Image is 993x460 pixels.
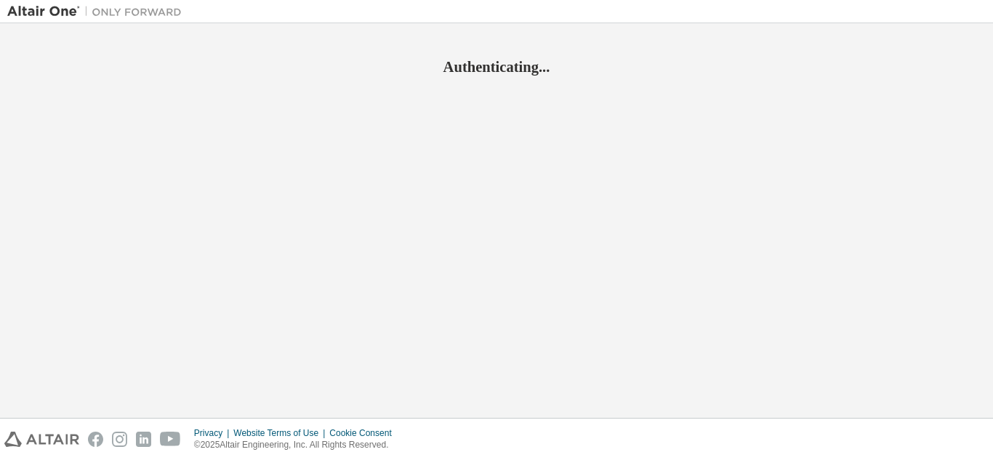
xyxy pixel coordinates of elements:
img: facebook.svg [88,432,103,447]
img: linkedin.svg [136,432,151,447]
img: altair_logo.svg [4,432,79,447]
p: © 2025 Altair Engineering, Inc. All Rights Reserved. [194,439,401,451]
img: Altair One [7,4,189,19]
h2: Authenticating... [7,57,986,76]
div: Cookie Consent [329,427,400,439]
div: Website Terms of Use [233,427,329,439]
div: Privacy [194,427,233,439]
img: youtube.svg [160,432,181,447]
img: instagram.svg [112,432,127,447]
